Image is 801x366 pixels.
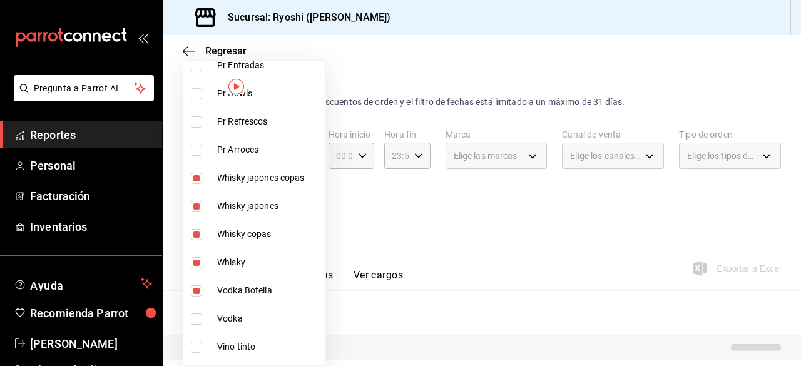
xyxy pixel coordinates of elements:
span: Pr Entradas [217,59,320,72]
img: Tooltip marker [228,79,244,94]
span: Whisky copas [217,228,320,241]
span: Whisky japones copas [217,171,320,185]
span: Whisky [217,256,320,269]
span: Whisky japones [217,200,320,213]
span: Vodka Botella [217,284,320,297]
span: Pr Bowls [217,87,320,100]
span: Vino tinto [217,340,320,353]
span: Pr Arroces [217,143,320,156]
span: Pr Refrescos [217,115,320,128]
span: Vodka [217,312,320,325]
